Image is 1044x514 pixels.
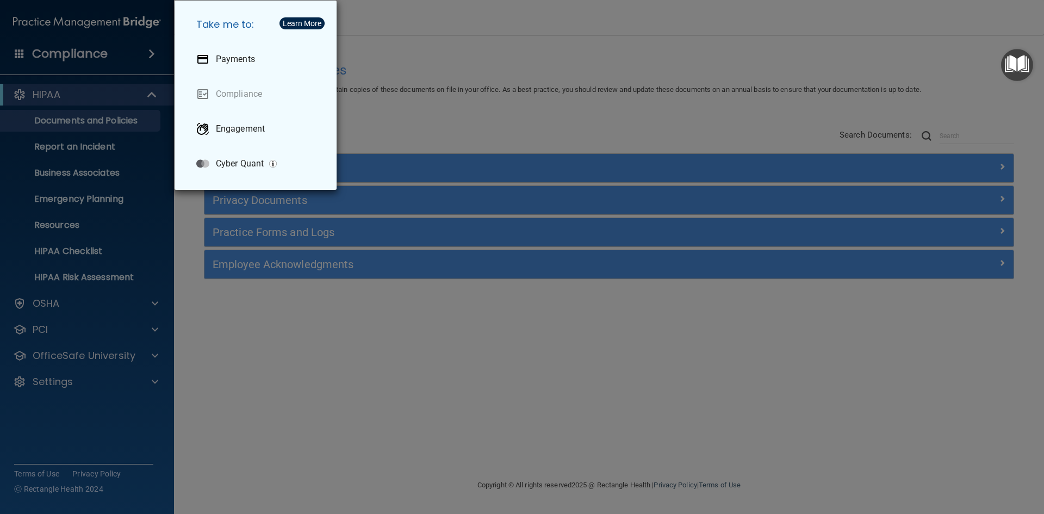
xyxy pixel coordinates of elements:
[188,148,328,179] a: Cyber Quant
[283,20,321,27] div: Learn More
[188,44,328,75] a: Payments
[216,54,255,65] p: Payments
[188,79,328,109] a: Compliance
[188,9,328,40] h5: Take me to:
[279,17,325,29] button: Learn More
[216,123,265,134] p: Engagement
[216,158,264,169] p: Cyber Quant
[188,114,328,144] a: Engagement
[1001,49,1033,81] button: Open Resource Center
